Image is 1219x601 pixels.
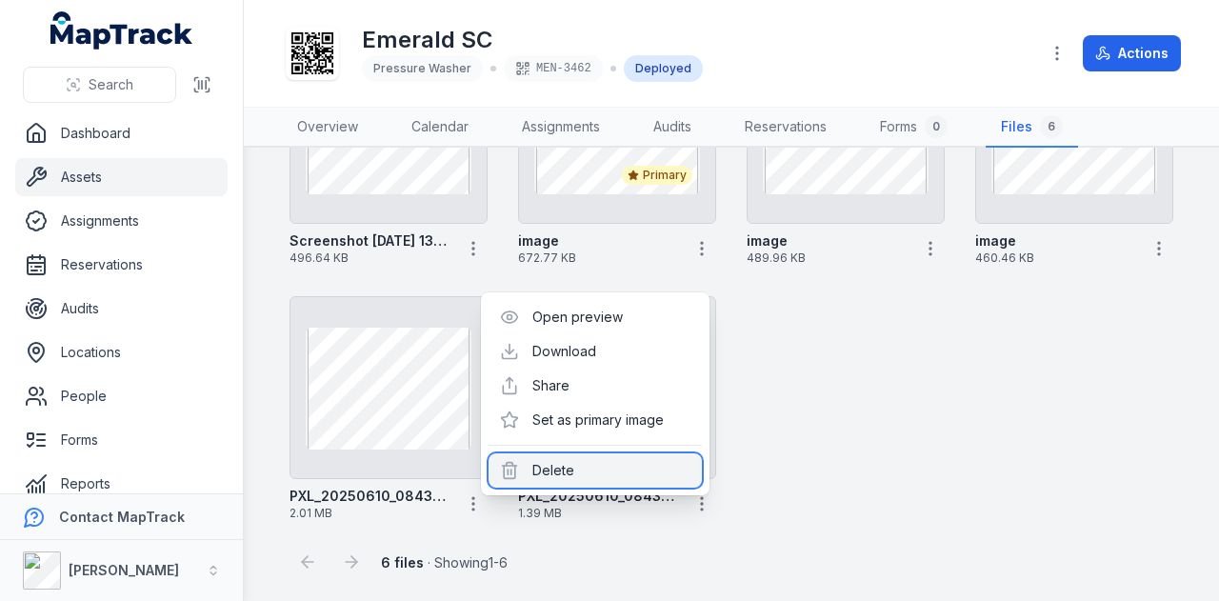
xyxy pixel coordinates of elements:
a: Audits [15,290,228,328]
span: 1.39 MB [518,506,680,521]
div: 0 [925,115,948,138]
span: Pressure Washer [373,61,471,75]
a: Forms [15,421,228,459]
a: MapTrack [50,11,193,50]
span: 496.64 KB [290,250,451,266]
a: Assets [15,158,228,196]
a: Reservations [15,246,228,284]
strong: PXL_20250610_084335084 [518,487,680,506]
a: People [15,377,228,415]
a: Reports [15,465,228,503]
div: Deployed [624,55,703,82]
div: Open preview [489,300,702,334]
a: Forms0 [865,108,963,148]
div: MEN-3462 [504,55,603,82]
span: Search [89,75,133,94]
strong: Contact MapTrack [59,509,185,525]
button: Actions [1083,35,1181,71]
strong: image [975,231,1016,250]
a: Files6 [986,108,1078,148]
span: 672.77 KB [518,250,680,266]
div: Primary [622,166,692,185]
a: Assignments [507,108,615,148]
strong: Screenshot [DATE] 131230 [290,231,451,250]
a: Dashboard [15,114,228,152]
a: Overview [282,108,373,148]
div: Delete [489,453,702,488]
a: Audits [638,108,707,148]
span: 489.96 KB [747,250,909,266]
a: Reservations [729,108,842,148]
span: 460.46 KB [975,250,1137,266]
strong: image [518,231,559,250]
h1: Emerald SC [362,25,703,55]
div: 6 [1040,115,1063,138]
strong: 6 files [381,554,424,571]
strong: [PERSON_NAME] [69,562,179,578]
strong: PXL_20250610_084351097 [290,487,451,506]
span: 2.01 MB [290,506,451,521]
strong: image [747,231,788,250]
div: Share [489,369,702,403]
a: Calendar [396,108,484,148]
button: Search [23,67,176,103]
div: Set as primary image [489,403,702,437]
a: Locations [15,333,228,371]
a: Download [532,342,596,361]
a: Assignments [15,202,228,240]
span: · Showing 1 - 6 [381,554,508,571]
